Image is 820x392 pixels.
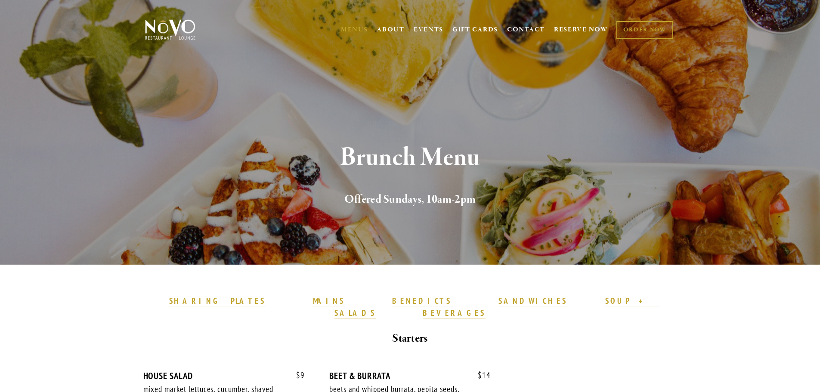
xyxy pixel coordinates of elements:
[313,296,345,306] strong: MAINS
[423,308,486,318] strong: BEVERAGES
[616,21,673,39] a: ORDER NOW
[159,144,661,172] h1: Brunch Menu
[392,331,427,346] strong: Starters
[414,25,443,34] a: EVENTS
[341,25,368,34] a: MENUS
[159,191,661,209] h2: Offered Sundays, 10am-2pm
[452,22,498,38] a: GIFT CARDS
[169,296,266,307] a: SHARING PLATES
[423,308,486,319] a: BEVERAGES
[313,296,345,307] a: MAINS
[498,296,567,306] strong: SANDWICHES
[169,296,266,306] strong: SHARING PLATES
[554,22,608,38] a: RESERVE NOW
[469,370,491,380] span: 14
[329,370,491,381] div: BEET & BURRATA
[377,25,405,34] a: ABOUT
[143,19,197,40] img: Novo Restaurant &amp; Lounge
[296,370,300,380] span: $
[478,370,482,380] span: $
[498,296,567,307] a: SANDWICHES
[143,370,305,381] div: HOUSE SALAD
[334,296,660,319] a: SOUP + SALADS
[507,22,545,38] a: CONTACT
[392,296,452,306] strong: BENEDICTS
[392,296,452,307] a: BENEDICTS
[288,370,305,380] span: 9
